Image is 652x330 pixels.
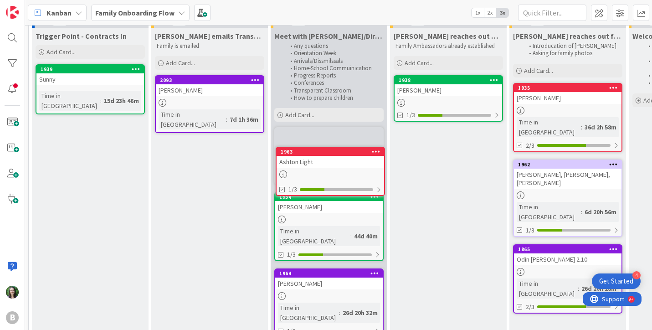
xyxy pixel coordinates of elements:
span: 3x [496,8,508,17]
div: [PERSON_NAME] [514,92,621,104]
div: 2093[PERSON_NAME] [156,76,263,96]
div: 1935 [518,85,621,91]
div: 1935[PERSON_NAME] [514,84,621,104]
div: 1938 [399,77,502,83]
span: : [581,122,582,132]
div: 36d 2h 58m [582,122,619,132]
a: 1934[PERSON_NAME]Time in [GEOGRAPHIC_DATA]:44d 40m1/3 [274,192,384,261]
div: [PERSON_NAME] [275,278,383,289]
span: : [350,231,352,241]
span: 1x [472,8,484,17]
span: Add Card... [285,111,314,119]
div: 1962[PERSON_NAME], [PERSON_NAME], [PERSON_NAME] [514,160,621,189]
span: Kanban [46,7,72,18]
li: Arrivals/Dissmilssals [285,57,382,65]
span: Kehr reaches out with parent ambassador [394,31,503,41]
span: Meet with Meagan/Director of Education [274,31,384,41]
span: 2/3 [526,302,534,312]
div: [PERSON_NAME], [PERSON_NAME], [PERSON_NAME] [514,169,621,189]
div: [PERSON_NAME] [156,84,263,96]
div: Time in [GEOGRAPHIC_DATA] [39,91,100,111]
div: Get Started [599,277,633,286]
li: Any questions [285,42,382,50]
div: 26d 20h 28m [579,284,619,294]
span: Jackie reaches out for familiy photo [513,31,622,41]
input: Quick Filter... [518,5,586,21]
span: Add Card... [405,59,434,67]
div: 1934[PERSON_NAME] [275,193,383,213]
a: 1962[PERSON_NAME], [PERSON_NAME], [PERSON_NAME]Time in [GEOGRAPHIC_DATA]:6d 20h 56m1/3 [513,160,622,237]
div: Time in [GEOGRAPHIC_DATA] [517,117,581,137]
li: Orientation Week [285,50,382,57]
div: 1938[PERSON_NAME] [395,76,502,96]
div: 1939Sunny [36,65,144,85]
div: 1934 [275,193,383,201]
div: B [6,311,19,324]
div: 1938 [395,76,502,84]
span: : [100,96,102,106]
div: Time in [GEOGRAPHIC_DATA] [517,278,578,299]
span: 1/3 [287,250,296,259]
div: 1964 [279,270,383,277]
li: Introducation of [PERSON_NAME] [524,42,621,50]
div: Time in [GEOGRAPHIC_DATA] [517,202,581,222]
div: 44d 40m [352,231,380,241]
div: 1935 [514,84,621,92]
span: Add Card... [166,59,195,67]
div: 15d 23h 46m [102,96,141,106]
span: 1/3 [406,110,415,120]
div: 6d 20h 56m [582,207,619,217]
a: 1939SunnyTime in [GEOGRAPHIC_DATA]:15d 23h 46m [36,64,145,114]
div: Time in [GEOGRAPHIC_DATA] [278,303,339,323]
div: Odin [PERSON_NAME] 2.10 [514,253,621,265]
span: : [578,284,579,294]
div: 1962 [518,161,621,168]
div: Time in [GEOGRAPHIC_DATA] [159,109,226,129]
span: : [226,114,227,124]
div: 26d 20h 32m [340,308,380,318]
div: 4 [632,271,641,279]
span: : [581,207,582,217]
div: 1964[PERSON_NAME] [275,269,383,289]
li: Conferences [285,79,382,87]
a: 1935[PERSON_NAME]Time in [GEOGRAPHIC_DATA]:36d 2h 58m2/3 [513,83,622,152]
span: Lorraine emails Transparent Classroom information [155,31,264,41]
span: : [339,308,340,318]
a: 2093[PERSON_NAME]Time in [GEOGRAPHIC_DATA]:7d 1h 36m [155,75,264,133]
div: 1865Odin [PERSON_NAME] 2.10 [514,245,621,265]
div: Time in [GEOGRAPHIC_DATA] [278,226,350,246]
p: Family is emailed [157,42,262,50]
a: 1938[PERSON_NAME]1/3 [394,75,503,122]
li: Home-School Commuinication [285,65,382,72]
div: Sunny [36,73,144,85]
span: 2x [484,8,496,17]
span: Trigger Point - Contracts In [36,31,127,41]
div: 1964 [275,269,383,278]
li: How to prepare children [285,94,382,102]
div: 2093 [156,76,263,84]
span: Support [19,1,41,12]
span: Add Card... [46,48,76,56]
div: 2093 [160,77,263,83]
img: Visit kanbanzone.com [6,6,19,19]
li: Progress Reports [285,72,382,79]
div: 1962 [514,160,621,169]
span: 2/3 [526,141,534,150]
p: Family Ambassadors already established [395,42,501,50]
div: 7d 1h 36m [227,114,261,124]
div: [PERSON_NAME] [275,201,383,213]
span: Add Card... [524,67,553,75]
div: [PERSON_NAME] [395,84,502,96]
div: 1939 [41,66,144,72]
div: 1865 [518,246,621,253]
li: Asking for family photos [524,50,621,57]
div: 9+ [46,4,51,11]
li: Transparent Classroom [285,87,382,94]
div: 1934 [279,194,383,200]
div: 1939 [36,65,144,73]
img: ML [6,286,19,299]
div: 1865 [514,245,621,253]
a: 1865Odin [PERSON_NAME] 2.10Time in [GEOGRAPHIC_DATA]:26d 20h 28m2/3 [513,244,622,314]
div: Open Get Started checklist, remaining modules: 4 [592,273,641,289]
span: 1/3 [526,226,534,235]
